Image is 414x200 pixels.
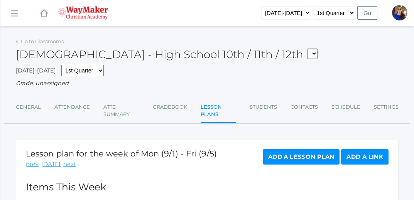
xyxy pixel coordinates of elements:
[341,149,389,165] a: Add a Link
[26,182,389,193] h2: Items This Week
[26,149,217,158] h1: Lesson plan for the week of Mon (9/1) - Fri (9/5)
[263,149,340,165] a: Add a Lesson Plan
[374,99,399,115] a: Settings
[16,99,41,115] a: General
[16,67,56,74] span: [DATE]-[DATE]
[250,99,277,115] a: Students
[357,6,377,20] input: Go
[54,99,90,115] a: Attendance
[16,49,318,61] h2: [DEMOGRAPHIC_DATA] - High School 10th / 11th / 12th
[331,99,360,115] a: Schedule
[26,160,39,169] a: prev
[16,79,399,88] div: Grade: unassigned
[392,5,407,20] div: Stephanie Todhunter
[58,6,108,20] img: waymaker-logo-stack-white-1602f2b1af18da31a5905e9982d058868370996dac5278e84edea6dabf9a3315.png
[63,160,76,169] a: next
[103,99,139,122] a: Attd Summary
[201,99,237,123] a: Lesson Plans
[153,99,187,115] a: Gradebook
[41,160,61,169] a: [DATE]
[21,38,64,44] a: Go to Classrooms
[291,99,318,115] a: Contacts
